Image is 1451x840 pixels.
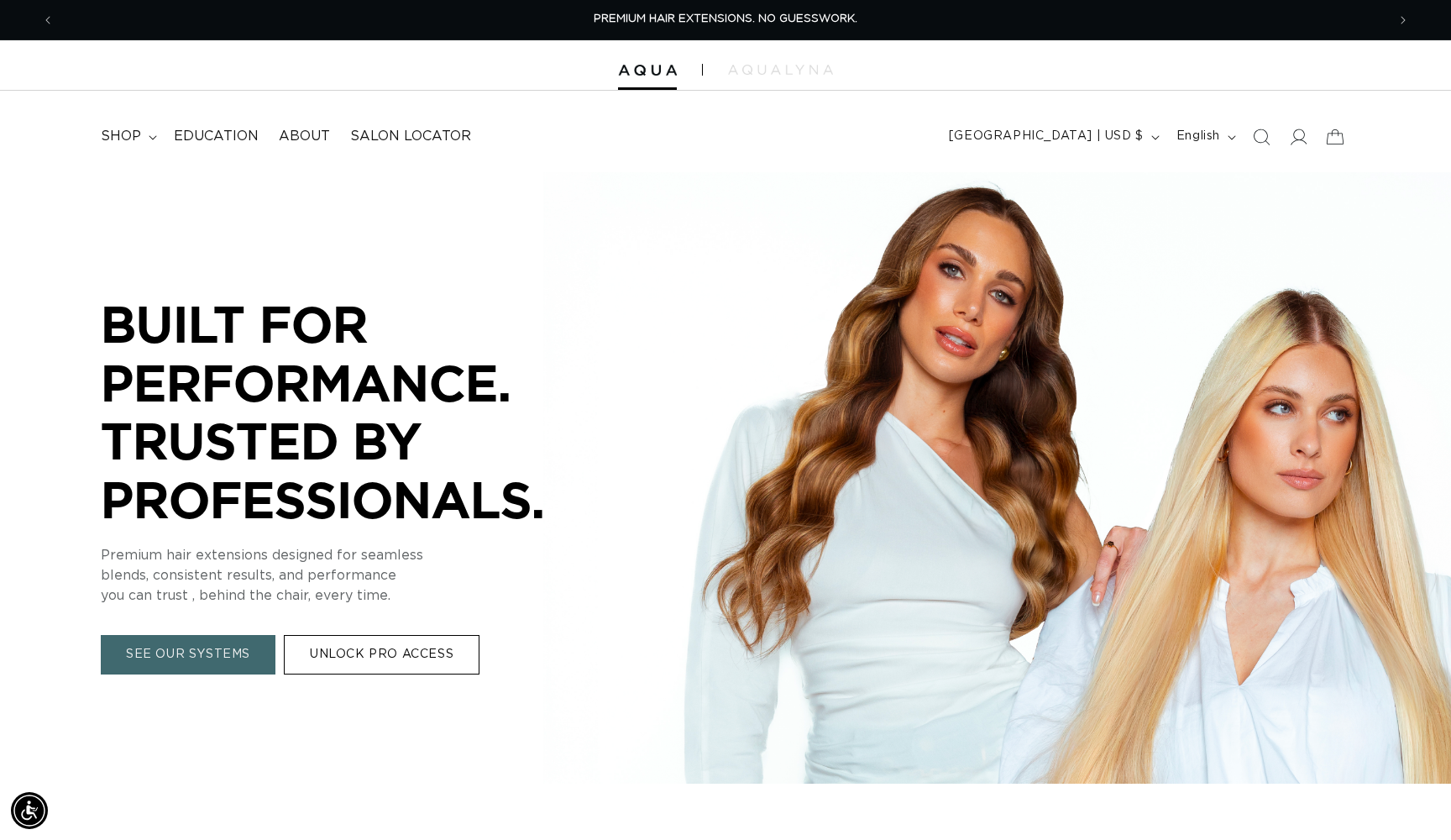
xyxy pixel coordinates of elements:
span: English [1176,128,1220,145]
button: English [1166,121,1243,153]
summary: shop [91,118,164,155]
span: shop [101,128,141,145]
img: Aqua Hair Extensions [618,65,677,76]
a: Salon Locator [340,118,481,155]
div: Accessibility Menu [11,792,48,829]
button: Next announcement [1385,4,1422,36]
span: Education [174,128,259,145]
p: blends, consistent results, and performance [101,565,605,585]
span: About [279,128,330,145]
a: SEE OUR SYSTEMS [101,635,275,675]
p: BUILT FOR PERFORMANCE. TRUSTED BY PROFESSIONALS. [101,295,605,528]
button: [GEOGRAPHIC_DATA] | USD $ [939,121,1166,153]
a: Education [164,118,269,155]
p: Premium hair extensions designed for seamless [101,545,605,565]
span: Salon Locator [350,128,471,145]
summary: Search [1243,118,1280,155]
span: [GEOGRAPHIC_DATA] | USD $ [949,128,1144,145]
span: PREMIUM HAIR EXTENSIONS. NO GUESSWORK. [594,13,857,24]
p: you can trust , behind the chair, every time. [101,585,605,606]
a: About [269,118,340,155]
img: aqualyna.com [728,65,833,75]
a: UNLOCK PRO ACCESS [284,635,479,675]
button: Previous announcement [29,4,66,36]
